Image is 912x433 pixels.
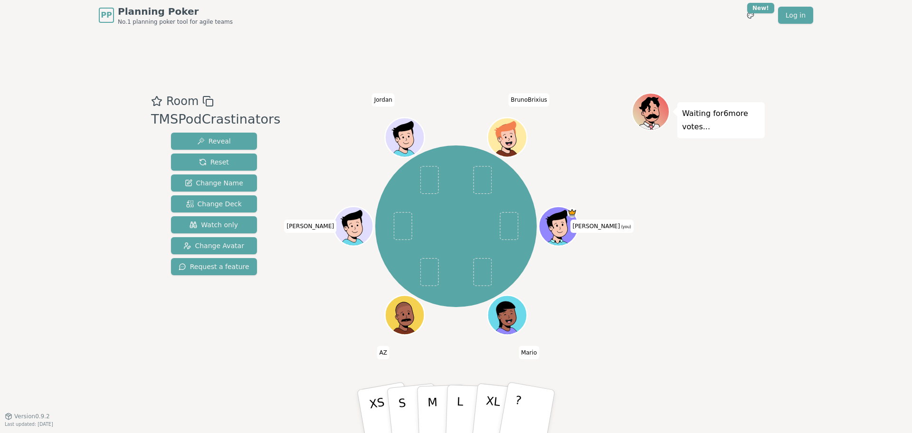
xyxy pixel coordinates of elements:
span: Last updated: [DATE] [5,422,53,427]
button: Add as favourite [151,93,162,110]
button: Change Deck [171,195,257,212]
span: Yan is the host [567,208,577,218]
button: Change Name [171,174,257,192]
button: New! [742,7,759,24]
span: No.1 planning poker tool for agile teams [118,18,233,26]
div: New! [747,3,774,13]
button: Reveal [171,133,257,150]
span: Planning Poker [118,5,233,18]
span: Click to change your name [372,93,395,106]
span: Room [166,93,199,110]
span: Click to change your name [570,220,633,233]
span: Request a feature [179,262,249,271]
span: Click to change your name [508,93,550,106]
span: Change Avatar [183,241,244,250]
button: Version0.9.2 [5,413,50,420]
span: Click to change your name [519,346,539,359]
button: Click to change your avatar [540,208,577,245]
a: PPPlanning PokerNo.1 planning poker tool for agile teams [99,5,233,26]
div: TMSPodCrastinators [151,110,280,129]
span: Click to change your name [377,346,389,359]
span: Change Deck [186,199,242,209]
span: Reveal [197,136,231,146]
a: Log in [778,7,813,24]
span: PP [101,10,112,21]
button: Watch only [171,216,257,233]
span: Watch only [190,220,238,230]
span: Click to change your name [285,220,337,233]
span: Reset [199,157,229,167]
span: (you) [620,225,631,229]
span: Change Name [185,178,243,188]
p: Waiting for 6 more votes... [682,107,760,134]
span: Version 0.9.2 [14,413,50,420]
button: Change Avatar [171,237,257,254]
button: Request a feature [171,258,257,275]
button: Reset [171,154,257,171]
